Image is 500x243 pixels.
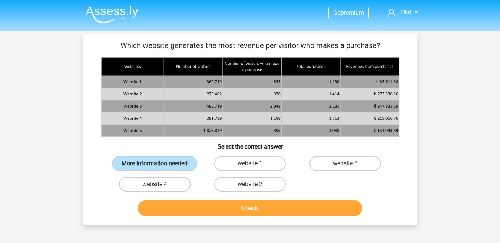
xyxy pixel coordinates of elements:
[400,9,411,16] span: Zikri
[86,6,138,23] img: Assessly
[119,177,191,192] label: website 4
[384,8,420,17] a: Zikri
[214,156,286,171] label: website 1
[309,156,381,171] label: website 3
[95,40,405,51] p: Which website generates the most revenue per visitor who makes a purchase?
[214,177,286,192] label: website 2
[341,9,364,16] span: premium
[95,137,405,150] h6: Select the correct answer
[333,9,341,16] span: Go
[138,200,362,216] button: Check
[112,156,197,171] label: More information needed
[329,8,368,18] a: Gopremium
